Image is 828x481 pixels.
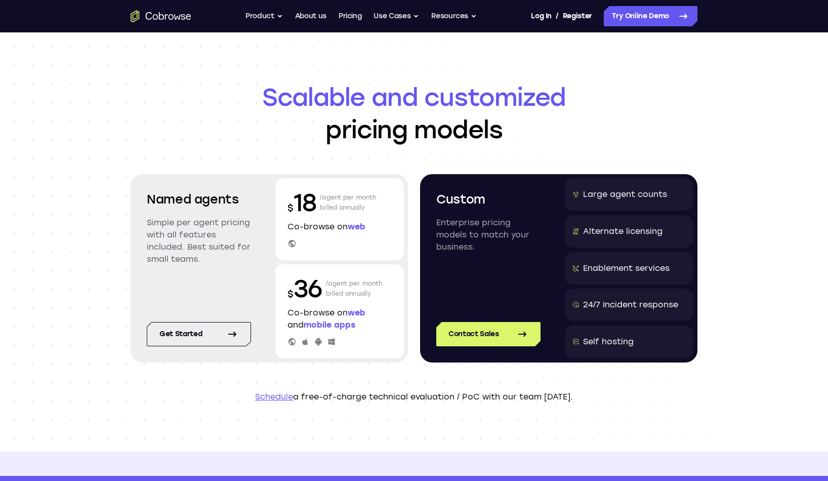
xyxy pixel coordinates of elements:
a: Try Online Demo [604,6,697,26]
p: Co-browse on [287,221,392,233]
h1: pricing models [131,81,697,146]
h2: Named agents [147,190,251,209]
div: 24/7 Incident response [583,299,678,311]
span: mobile apps [304,320,355,330]
p: 18 [287,186,316,219]
a: Get started [147,322,251,346]
a: About us [295,6,326,26]
button: Product [245,6,283,26]
a: Contact Sales [436,322,541,346]
span: web [348,308,365,317]
span: web [348,222,365,231]
p: a free-of-charge technical evaluation / PoC with our team [DATE]. [131,391,697,403]
div: Self hosting [583,336,634,348]
p: /agent per month billed annually [326,272,383,305]
span: $ [287,289,294,300]
span: Scalable and customized [131,81,697,113]
p: /agent per month billed annually [320,186,377,219]
a: Register [563,6,592,26]
div: Large agent counts [583,188,667,201]
h2: Custom [436,190,541,209]
div: Alternate licensing [583,225,663,237]
p: 36 [287,272,322,305]
div: Enablement services [583,262,670,274]
button: Resources [431,6,477,26]
a: Go to the home page [131,10,191,22]
span: / [556,10,559,22]
p: Co-browse on and [287,307,392,331]
a: Schedule [255,392,293,402]
a: Pricing [339,6,362,26]
p: Simple per agent pricing with all features included. Best suited for small teams. [147,217,251,265]
p: Enterprise pricing models to match your business. [436,217,541,253]
span: $ [287,203,294,214]
a: Log In [531,6,551,26]
button: Use Cases [374,6,419,26]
